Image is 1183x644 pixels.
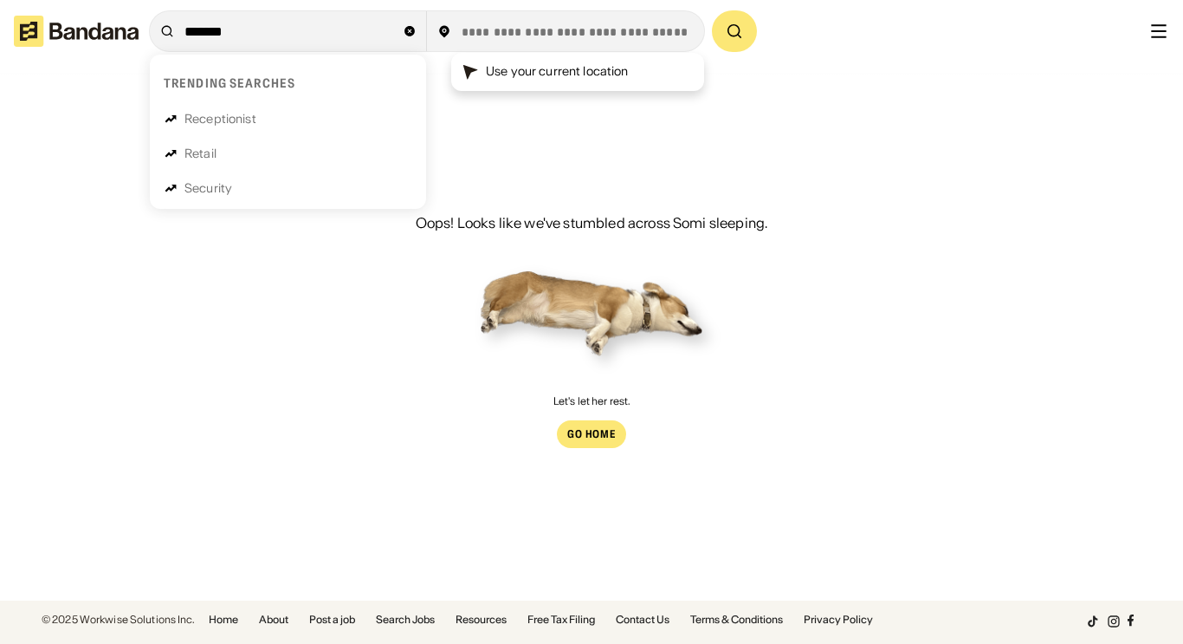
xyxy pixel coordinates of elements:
[567,429,617,439] div: Go Home
[42,615,195,625] div: © 2025 Workwise Solutions Inc.
[184,113,256,125] div: Receptionist
[527,615,595,625] a: Free Tax Filing
[456,615,507,625] a: Resources
[804,615,873,625] a: Privacy Policy
[14,16,139,47] img: Bandana logotype
[690,615,783,625] a: Terms & Conditions
[376,615,435,625] a: Search Jobs
[209,615,238,625] a: Home
[164,75,295,91] div: Trending searches
[553,396,630,407] div: Let's let her rest.
[616,615,669,625] a: Contact Us
[259,615,288,625] a: About
[416,216,767,230] div: Oops! Looks like we've stumbled across Somi sleeping.
[557,420,627,448] a: Go Home
[184,182,232,194] div: Security
[184,147,217,159] div: Retail
[486,63,629,81] div: Use your current location
[481,271,702,356] img: Somi sleeping
[309,615,355,625] a: Post a job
